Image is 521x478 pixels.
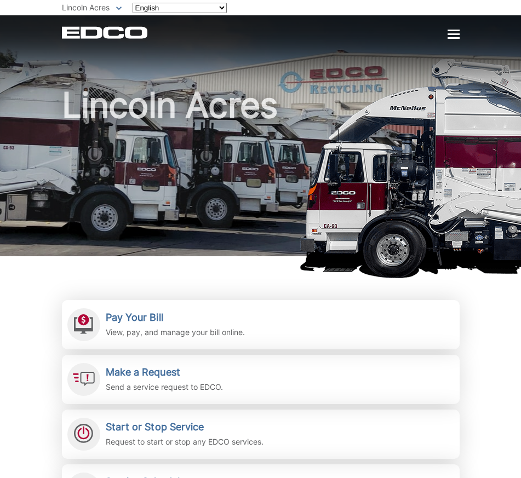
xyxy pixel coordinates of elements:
[106,381,223,393] p: Send a service request to EDCO.
[133,3,227,13] select: Select a language
[62,300,460,349] a: Pay Your Bill View, pay, and manage your bill online.
[62,88,460,261] h1: Lincoln Acres
[106,436,264,448] p: Request to start or stop any EDCO services.
[106,326,245,338] p: View, pay, and manage your bill online.
[62,3,110,12] span: Lincoln Acres
[62,26,149,39] a: EDCD logo. Return to the homepage.
[106,312,245,324] h2: Pay Your Bill
[62,355,460,404] a: Make a Request Send a service request to EDCO.
[106,366,223,378] h2: Make a Request
[106,421,264,433] h2: Start or Stop Service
